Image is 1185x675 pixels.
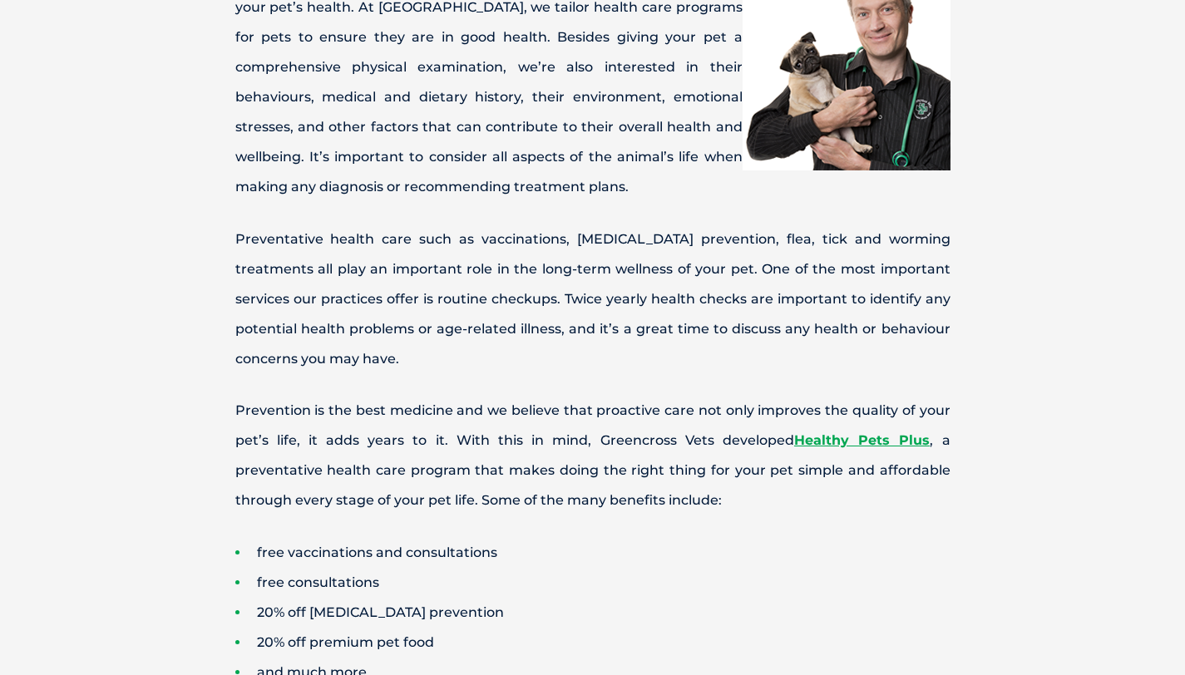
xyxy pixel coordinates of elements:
p: Prevention is the best medicine and we believe that proactive care not only improves the quality ... [177,396,1009,515]
li: free vaccinations and consultations [235,538,1009,568]
p: Preventative health care such as vaccinations, [MEDICAL_DATA] prevention, flea, tick and worming ... [177,224,1009,374]
li: 20% off [MEDICAL_DATA] prevention [235,598,1009,628]
li: free consultations [235,568,1009,598]
li: 20% off premium pet food [235,628,1009,658]
a: Healthy Pets Plus [794,432,930,448]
